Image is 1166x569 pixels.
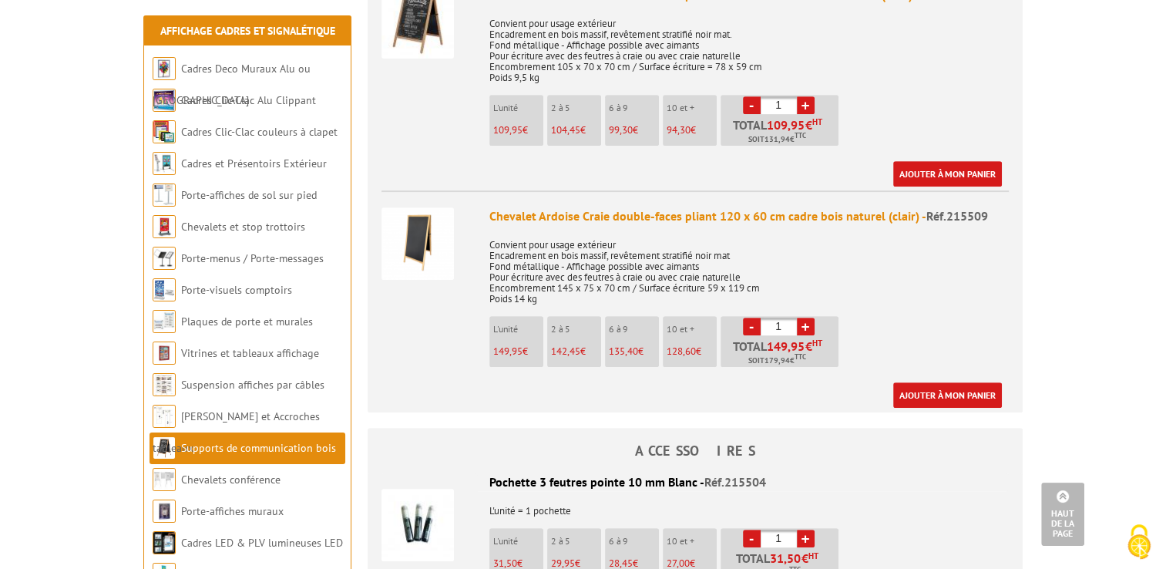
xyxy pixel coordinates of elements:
[153,409,320,455] a: [PERSON_NAME] et Accroches tableaux
[724,340,838,367] p: Total
[551,558,601,569] p: €
[724,119,838,146] p: Total
[181,188,317,202] a: Porte-affiches de sol sur pied
[609,125,659,136] p: €
[493,123,523,136] span: 109,95
[893,382,1002,408] a: Ajouter à mon panier
[743,96,761,114] a: -
[153,62,311,107] a: Cadres Deco Muraux Alu ou [GEOGRAPHIC_DATA]
[812,116,822,127] sup: HT
[493,346,543,357] p: €
[381,207,454,280] img: Chevalet Ardoise Craie double-faces pliant 120 x 60 cm cadre bois naturel (clair)
[812,338,822,348] sup: HT
[153,183,176,207] img: Porte-affiches de sol sur pied
[493,558,543,569] p: €
[181,220,305,234] a: Chevalets et stop trottoirs
[153,120,176,143] img: Cadres Clic-Clac couleurs à clapet
[181,504,284,518] a: Porte-affiches muraux
[181,473,281,487] a: Chevalets conférence
[743,530,761,547] a: -
[609,536,659,547] p: 6 à 9
[153,152,176,175] img: Cadres et Présentoirs Extérieur
[153,57,176,80] img: Cadres Deco Muraux Alu ou Bois
[667,103,717,113] p: 10 et +
[181,315,313,328] a: Plaques de porte et murales
[153,215,176,238] img: Chevalets et stop trottoirs
[797,96,815,114] a: +
[770,552,801,564] span: 31,50
[551,123,580,136] span: 104,45
[153,310,176,333] img: Plaques de porte et murales
[609,558,659,569] p: €
[489,8,1009,83] p: Convient pour usage extérieur Encadrement en bois massif, revêtement stratifié noir mat. Fond mét...
[748,133,806,146] span: Soit €
[1120,523,1158,561] img: Cookies (fenêtre modale)
[368,443,1023,459] h4: ACCESSOIRES
[795,131,806,140] sup: TTC
[667,345,696,358] span: 128,60
[797,530,815,547] a: +
[764,355,790,367] span: 179,94
[667,346,717,357] p: €
[381,473,1009,491] div: Pochette 3 feutres pointe 10 mm Blanc -
[770,552,818,564] span: €
[805,340,812,352] span: €
[667,558,717,569] p: €
[489,229,1009,305] p: Convient pour usage extérieur Encadrement en bois massif, revêtement stratifié noir mat Fond méta...
[893,161,1002,187] a: Ajouter à mon panier
[797,318,815,335] a: +
[493,345,523,358] span: 149,95
[551,346,601,357] p: €
[767,340,805,352] span: 149,95
[153,278,176,301] img: Porte-visuels comptoirs
[551,103,601,113] p: 2 à 5
[795,352,806,361] sup: TTC
[153,468,176,491] img: Chevalets conférence
[153,405,176,428] img: Cimaises et Accroches tableaux
[551,536,601,547] p: 2 à 5
[493,324,543,335] p: L'unité
[667,125,717,136] p: €
[667,324,717,335] p: 10 et +
[160,24,335,38] a: Affichage Cadres et Signalétique
[181,346,319,360] a: Vitrines et tableaux affichage
[489,207,1009,225] div: Chevalet Ardoise Craie double-faces pliant 120 x 60 cm cadre bois naturel (clair) -
[1041,483,1084,546] a: Haut de la page
[1112,517,1166,569] button: Cookies (fenêtre modale)
[181,536,343,550] a: Cadres LED & PLV lumineuses LED
[181,441,336,455] a: Supports de communication bois
[743,318,761,335] a: -
[805,119,812,131] span: €
[181,251,324,265] a: Porte-menus / Porte-messages
[493,103,543,113] p: L'unité
[153,247,176,270] img: Porte-menus / Porte-messages
[667,123,691,136] span: 94,30
[493,536,543,547] p: L'unité
[153,373,176,396] img: Suspension affiches par câbles
[181,93,316,107] a: Cadres Clic-Clac Alu Clippant
[609,103,659,113] p: 6 à 9
[609,123,633,136] span: 99,30
[767,119,805,131] span: 109,95
[551,125,601,136] p: €
[764,133,790,146] span: 131,94
[926,208,988,224] span: Réf.215509
[181,378,324,392] a: Suspension affiches par câbles
[153,342,176,365] img: Vitrines et tableaux affichage
[748,355,806,367] span: Soit €
[609,346,659,357] p: €
[808,550,818,561] sup: HT
[609,345,638,358] span: 135,40
[667,536,717,547] p: 10 et +
[181,157,327,170] a: Cadres et Présentoirs Extérieur
[181,125,338,139] a: Cadres Clic-Clac couleurs à clapet
[381,489,454,561] img: Pochette 3 feutres pointe 10 mm Blanc
[381,495,1009,517] p: L'unité = 1 pochette
[704,474,766,490] span: Réf.215504
[153,500,176,523] img: Porte-affiches muraux
[153,531,176,554] img: Cadres LED & PLV lumineuses LED
[551,345,580,358] span: 142,45
[181,283,292,297] a: Porte-visuels comptoirs
[551,324,601,335] p: 2 à 5
[493,125,543,136] p: €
